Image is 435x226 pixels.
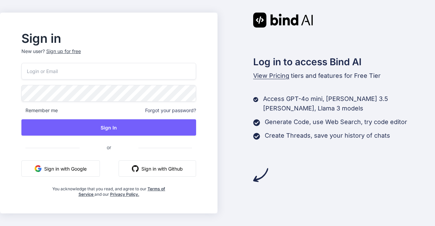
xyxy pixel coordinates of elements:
[21,160,100,177] button: Sign in with Google
[80,139,138,156] span: or
[21,33,196,44] h2: Sign in
[119,160,196,177] button: Sign in with Github
[263,94,435,113] p: Access GPT-4o mini, [PERSON_NAME] 3.5 [PERSON_NAME], Llama 3 models
[35,165,41,172] img: google
[79,186,166,197] a: Terms of Service
[21,63,196,80] input: Login or Email
[265,131,390,140] p: Create Threads, save your history of chats
[51,182,167,197] div: You acknowledge that you read, and agree to our and our
[110,192,139,197] a: Privacy Policy.
[253,71,435,81] p: tiers and features for Free Tier
[253,168,268,182] img: arrow
[253,13,313,28] img: Bind AI logo
[145,107,196,114] span: Forgot your password?
[132,165,139,172] img: github
[46,48,81,55] div: Sign up for free
[21,119,196,136] button: Sign In
[265,117,407,127] p: Generate Code, use Web Search, try code editor
[253,55,435,69] h2: Log in to access Bind AI
[21,48,196,63] p: New user?
[21,107,58,114] span: Remember me
[253,72,289,79] span: View Pricing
